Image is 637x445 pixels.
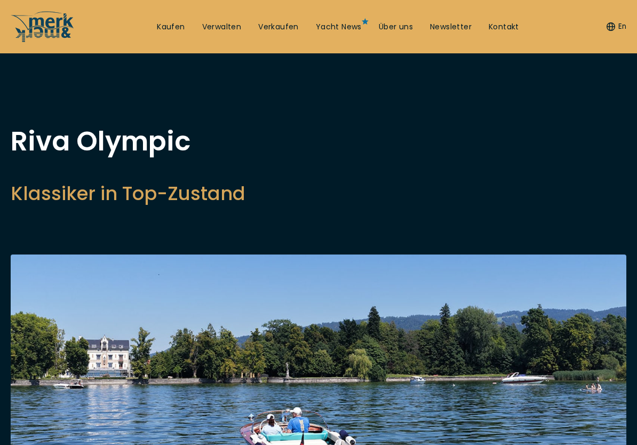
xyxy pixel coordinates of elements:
[489,22,519,33] a: Kontakt
[258,22,299,33] a: Verkaufen
[11,180,245,206] h2: Klassiker in Top-Zustand
[607,21,626,32] button: En
[379,22,413,33] a: Über uns
[430,22,472,33] a: Newsletter
[11,128,245,155] h1: Riva Olympic
[202,22,242,33] a: Verwalten
[316,22,362,33] a: Yacht News
[157,22,185,33] a: Kaufen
